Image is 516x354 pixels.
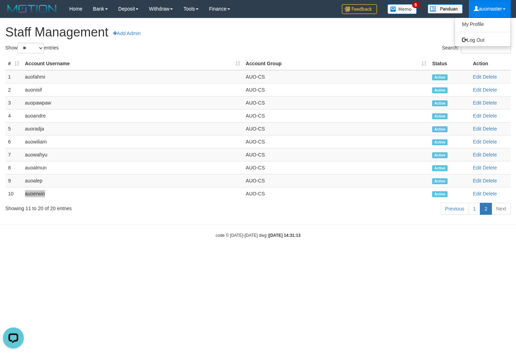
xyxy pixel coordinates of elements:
[470,57,511,70] th: Action
[22,83,243,96] td: auonisif
[473,165,481,171] a: Edit
[442,43,511,53] label: Search:
[469,203,481,215] a: 1
[243,161,429,174] td: AUO-CS
[483,100,497,106] a: Delete
[109,27,145,39] a: Add Admin
[243,70,429,84] td: AUO-CS
[483,113,497,119] a: Delete
[243,83,429,96] td: AUO-CS
[483,74,497,80] a: Delete
[473,87,481,93] a: Edit
[22,57,243,70] th: Account Username: activate to sort column ascending
[432,191,448,197] span: Active
[243,96,429,109] td: AUO-CS
[216,233,301,238] small: code © [DATE]-[DATE] dwg |
[5,25,511,39] h1: Staff Management
[18,43,44,53] select: Showentries
[5,96,22,109] td: 3
[483,139,497,145] a: Delete
[432,152,448,158] span: Active
[483,191,497,196] a: Delete
[22,148,243,161] td: auowahyu
[387,4,417,14] img: Button%20Memo.svg
[491,203,511,215] a: Next
[5,109,22,122] td: 4
[5,57,22,70] th: #: activate to sort column ascending
[473,178,481,183] a: Edit
[483,178,497,183] a: Delete
[5,43,59,53] label: Show entries
[5,187,22,200] td: 10
[440,203,469,215] a: Previous
[432,139,448,145] span: Active
[243,57,429,70] th: Account Group: activate to sort column ascending
[5,161,22,174] td: 8
[22,70,243,84] td: auofahmi
[427,4,463,14] img: panduan.png
[22,135,243,148] td: auowiliam
[473,139,481,145] a: Edit
[243,122,429,135] td: AUO-CS
[412,2,419,8] span: 5
[473,100,481,106] a: Edit
[5,122,22,135] td: 5
[483,126,497,132] a: Delete
[483,152,497,158] a: Delete
[22,122,243,135] td: auoradja
[483,87,497,93] a: Delete
[455,35,510,45] a: Log Out
[5,148,22,161] td: 7
[243,135,429,148] td: AUO-CS
[5,83,22,96] td: 2
[461,43,511,53] input: Search:
[432,126,448,132] span: Active
[22,174,243,187] td: auoalep
[342,4,377,14] img: Feedback.jpg
[473,74,481,80] a: Edit
[480,203,492,215] a: 2
[432,100,448,106] span: Active
[429,57,470,70] th: Status
[22,187,243,200] td: auoerwin
[432,74,448,80] span: Active
[269,233,300,238] strong: [DATE] 14:31:13
[432,87,448,93] span: Active
[473,191,481,196] a: Edit
[243,148,429,161] td: AUO-CS
[3,3,24,24] button: Open LiveChat chat widget
[243,174,429,187] td: AUO-CS
[432,113,448,119] span: Active
[473,152,481,158] a: Edit
[455,20,510,29] a: My Profile
[432,178,448,184] span: Active
[5,174,22,187] td: 9
[243,109,429,122] td: AUO-CS
[473,126,481,132] a: Edit
[22,161,243,174] td: auoalmun
[432,165,448,171] span: Active
[473,113,481,119] a: Edit
[22,96,243,109] td: auopawpaw
[5,135,22,148] td: 6
[243,187,429,200] td: AUO-CS
[483,165,497,171] a: Delete
[5,202,210,212] div: Showing 11 to 20 of 20 entries
[5,70,22,84] td: 1
[5,4,59,14] img: MOTION_logo.png
[22,109,243,122] td: auoandre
